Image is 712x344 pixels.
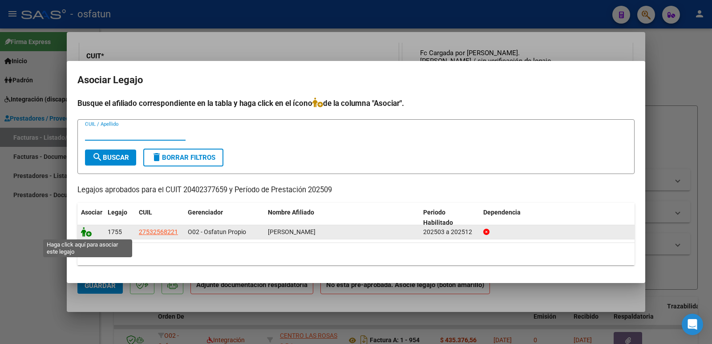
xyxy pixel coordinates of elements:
[151,152,162,162] mat-icon: delete
[268,209,314,216] span: Nombre Afiliado
[92,152,103,162] mat-icon: search
[104,203,135,232] datatable-header-cell: Legajo
[151,154,215,162] span: Borrar Filtros
[139,209,152,216] span: CUIL
[480,203,635,232] datatable-header-cell: Dependencia
[268,228,316,235] span: FERNANDEZ LIZARRAGA IARA
[188,228,246,235] span: O02 - Osfatun Propio
[77,97,635,109] h4: Busque el afiliado correspondiente en la tabla y haga click en el ícono de la columna "Asociar".
[682,314,703,335] div: Open Intercom Messenger
[77,185,635,196] p: Legajos aprobados para el CUIT 20402377659 y Período de Prestación 202509
[483,209,521,216] span: Dependencia
[188,209,223,216] span: Gerenciador
[108,209,127,216] span: Legajo
[81,209,102,216] span: Asociar
[420,203,480,232] datatable-header-cell: Periodo Habilitado
[77,203,104,232] datatable-header-cell: Asociar
[423,209,453,226] span: Periodo Habilitado
[135,203,184,232] datatable-header-cell: CUIL
[139,228,178,235] span: 27532568221
[77,243,635,265] div: 1 registros
[108,228,122,235] span: 1755
[77,72,635,89] h2: Asociar Legajo
[423,227,476,237] div: 202503 a 202512
[184,203,264,232] datatable-header-cell: Gerenciador
[264,203,420,232] datatable-header-cell: Nombre Afiliado
[143,149,223,166] button: Borrar Filtros
[85,150,136,166] button: Buscar
[92,154,129,162] span: Buscar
